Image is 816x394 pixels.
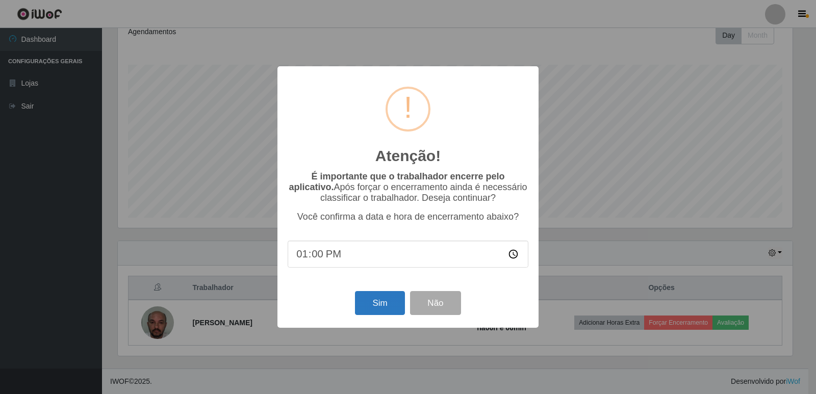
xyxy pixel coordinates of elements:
[289,171,504,192] b: É importante que o trabalhador encerre pelo aplicativo.
[410,291,461,315] button: Não
[288,212,528,222] p: Você confirma a data e hora de encerramento abaixo?
[355,291,404,315] button: Sim
[375,147,441,165] h2: Atenção!
[288,171,528,203] p: Após forçar o encerramento ainda é necessário classificar o trabalhador. Deseja continuar?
